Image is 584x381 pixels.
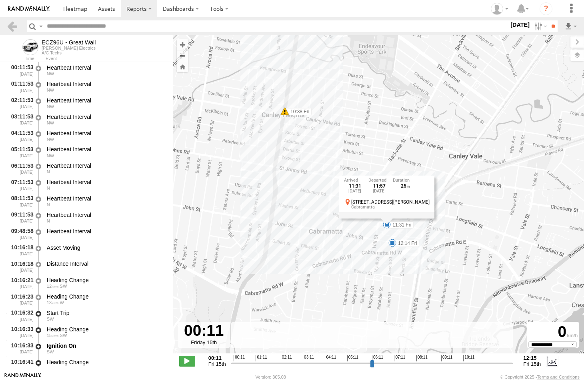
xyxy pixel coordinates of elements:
[47,88,54,92] span: Heading: 316
[6,96,34,110] div: 02:11:53 [DATE]
[47,326,165,333] div: Heading Change
[256,355,267,361] span: 01:11
[60,300,64,305] span: Heading: 276
[177,39,188,50] button: Zoom in
[281,355,292,361] span: 02:11
[4,373,41,381] a: Visit our Website
[441,355,452,361] span: 09:11
[47,317,54,321] span: Heading: 209
[47,359,165,366] div: Heading Change
[47,219,50,223] span: Heading: 12
[42,50,96,55] div: A/C Techs
[47,366,51,371] span: Heading: 254
[416,355,428,361] span: 08:11
[6,194,34,209] div: 08:11:53 [DATE]
[387,221,414,229] label: 11:31 Fri
[285,108,312,115] label: 10:38 Fri
[500,375,580,379] div: © Copyright 2025 -
[6,325,34,339] div: 10:16:33 [DATE]
[6,177,34,192] div: 07:11:53 [DATE]
[47,349,54,354] span: Heading: 209
[564,20,578,32] label: Export results as...
[177,61,188,72] button: Zoom Home
[47,293,165,300] div: Heading Change
[347,355,358,361] span: 05:11
[47,277,165,284] div: Heading Change
[6,57,34,61] div: Time
[208,355,226,361] strong: 00:11
[47,195,165,202] div: Heartbeat Interval
[6,259,34,274] div: 10:16:18 [DATE]
[47,333,59,338] span: 15
[351,199,430,205] div: [STREET_ADDRESS][PERSON_NAME]
[344,184,366,189] div: 11:31
[47,169,50,174] span: Heading: 12
[6,227,34,241] div: 09:48:58 [DATE]
[6,341,34,356] div: 10:16:33 [DATE]
[38,20,44,32] label: Search Query
[325,355,336,361] span: 04:11
[47,120,54,125] span: Heading: 316
[303,355,314,361] span: 03:11
[47,162,165,169] div: Heartbeat Interval
[344,189,366,194] div: [DATE]
[6,357,34,372] div: 10:16:41 [DATE]
[47,186,50,190] span: Heading: 12
[42,39,96,46] div: ECZ96U - Great Wall - View Asset History
[537,375,580,379] a: Terms and Conditions
[488,3,511,15] div: Nicole Hunt
[509,20,531,29] label: [DATE]
[528,323,578,341] div: 0
[47,342,165,349] div: Ignition On
[6,308,34,323] div: 10:16:32 [DATE]
[401,183,410,189] span: 25
[8,6,50,12] img: rand-logo.svg
[47,137,54,142] span: Heading: 316
[47,202,50,207] span: Heading: 12
[60,284,67,289] span: Heading: 242
[47,300,59,305] span: 13
[42,46,96,50] div: [PERSON_NAME] Electrics
[372,355,383,361] span: 06:11
[179,356,195,366] label: Play/Stop
[47,146,165,153] div: Heartbeat Interval
[47,260,165,267] div: Distance Interval
[540,2,552,15] i: ?
[47,284,59,289] span: 12
[47,178,165,186] div: Heartbeat Interval
[368,189,390,194] div: [DATE]
[46,57,173,61] div: Event
[394,355,405,361] span: 07:11
[47,130,165,137] div: Heartbeat Interval
[208,361,226,367] span: Fri 15th Aug 2025
[368,184,390,189] div: 11:57
[392,240,419,247] label: 12:14 Fri
[47,80,165,88] div: Heartbeat Interval
[6,128,34,143] div: 04:11:53 [DATE]
[47,228,165,235] div: Heartbeat Interval
[234,355,245,361] span: 00:11
[47,64,165,71] div: Heartbeat Interval
[256,375,286,379] div: Version: 305.03
[6,63,34,78] div: 00:11:53 [DATE]
[463,355,474,361] span: 10:11
[523,361,541,367] span: Fri 15th Aug 2025
[47,309,165,317] div: Start Trip
[6,145,34,160] div: 05:11:53 [DATE]
[47,153,54,158] span: Heading: 316
[177,50,188,61] button: Zoom out
[47,104,54,109] span: Heading: 316
[6,210,34,225] div: 09:11:53 [DATE]
[6,161,34,176] div: 06:11:53 [DATE]
[47,71,54,76] span: Heading: 316
[6,243,34,258] div: 10:16:18 [DATE]
[6,112,34,127] div: 03:11:53 [DATE]
[523,355,541,361] strong: 12:15
[531,20,548,32] label: Search Filter Options
[6,79,34,94] div: 01:11:53 [DATE]
[6,20,18,32] a: Back to previous Page
[47,211,165,219] div: Heartbeat Interval
[47,97,165,104] div: Heartbeat Interval
[47,113,165,120] div: Heartbeat Interval
[6,292,34,307] div: 10:16:23 [DATE]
